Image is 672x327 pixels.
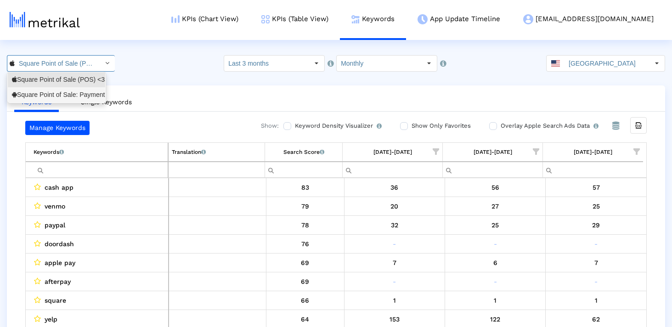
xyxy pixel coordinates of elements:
[633,148,640,155] span: Show filter options for column '08/01/25-08/31/25'
[649,56,665,71] div: Select
[373,146,412,158] div: [DATE]-[DATE]
[270,276,341,288] div: 69
[549,313,643,325] div: 8/31/25
[433,148,439,155] span: Show filter options for column '06/01/25-06/30/25'
[448,238,542,250] div: 7/31/25
[168,143,265,162] td: Column Translation
[543,143,643,162] td: Column 08/01/25-08/31/25
[270,219,341,231] div: 78
[168,162,265,178] td: Filter cell
[270,200,341,212] div: 79
[448,181,542,193] div: 7/31/25
[549,276,643,288] div: 8/31/25
[351,15,360,23] img: keywords.png
[172,146,206,158] div: Translation
[348,181,441,193] div: 6/30/25
[343,162,443,178] td: Filter cell
[45,276,71,288] span: afterpay
[45,313,57,325] span: yelp
[12,75,101,84] div: Square Point of Sale (POS) <335393788>
[252,121,279,135] div: Show:
[26,143,168,162] td: Column Keyword
[348,257,441,269] div: 6/30/25
[448,200,542,212] div: 7/31/25
[270,238,341,250] div: 76
[549,181,643,193] div: 8/31/25
[265,143,343,162] td: Column Search Score
[45,181,73,193] span: cash app
[265,162,343,178] td: Filter cell
[448,313,542,325] div: 7/31/25
[443,162,542,177] input: Filter cell
[474,146,512,158] div: [DATE]-[DATE]
[293,121,382,131] label: Keyword Density Visualizer
[543,162,643,178] td: Filter cell
[549,238,643,250] div: 8/31/25
[348,294,441,306] div: 6/30/25
[45,238,74,250] span: doordash
[533,148,539,155] span: Show filter options for column '07/01/25-07/31/25'
[270,294,341,306] div: 66
[443,162,543,178] td: Filter cell
[348,276,441,288] div: -
[421,56,437,71] div: Select
[543,162,643,177] input: Filter cell
[45,294,66,306] span: square
[45,257,75,269] span: apple pay
[309,56,324,71] div: Select
[171,15,180,23] img: kpi-chart-menu-icon.png
[270,181,341,193] div: 83
[549,219,643,231] div: 8/31/25
[443,143,543,162] td: Column 07/01/25-07/31/25
[409,121,471,131] label: Show Only Favorites
[448,294,542,306] div: 7/31/25
[448,276,542,288] div: -
[343,162,442,177] input: Filter cell
[630,117,647,134] div: Export all data
[418,14,428,24] img: app-update-menu-icon.png
[10,12,80,28] img: metrical-logo-light.png
[26,162,168,178] td: Filter cell
[348,200,441,212] div: 6/30/25
[523,14,533,24] img: my-account-menu-icon.png
[574,146,612,158] div: [DATE]-[DATE]
[549,294,643,306] div: 8/31/25
[169,162,265,177] input: Filter cell
[448,219,542,231] div: 7/31/25
[73,94,139,111] a: Single Keywords
[283,146,324,158] div: Search Score
[498,121,599,131] label: Overlay Apple Search Ads Data
[348,313,441,325] div: 6/30/25
[348,238,441,250] div: 6/30/25
[348,219,441,231] div: 6/30/25
[45,200,65,212] span: venmo
[261,15,270,23] img: kpi-table-menu-icon.png
[265,162,342,177] input: Filter cell
[99,56,115,71] div: Select
[549,200,643,212] div: 8/31/25
[343,143,443,162] td: Column 06/01/25-06/30/25
[448,257,542,269] div: 7/31/25
[270,257,341,269] div: 69
[34,162,168,177] input: Filter cell
[549,257,643,269] div: 8/31/25
[25,121,90,135] a: Manage Keywords
[12,90,101,99] div: Square Point of Sale: Payment <com.squareup>
[34,146,64,158] div: Keywords
[270,313,341,325] div: 64
[45,219,65,231] span: paypal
